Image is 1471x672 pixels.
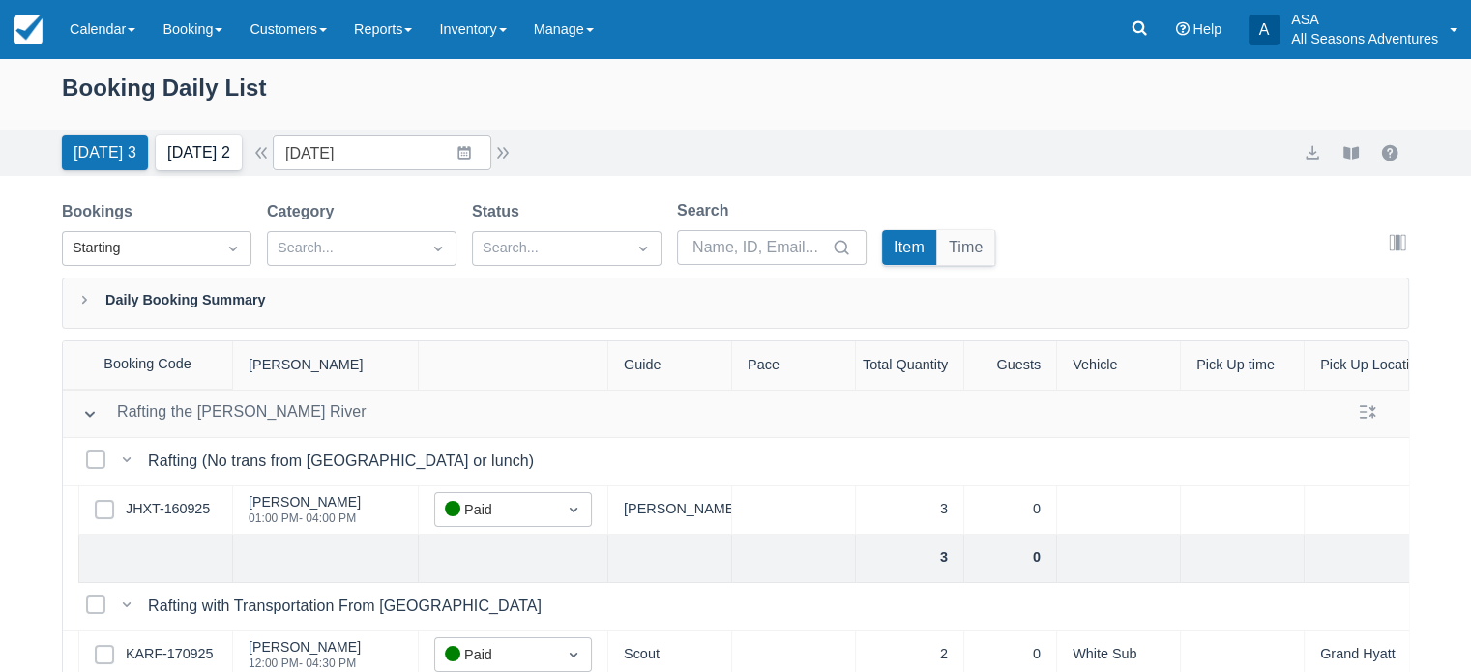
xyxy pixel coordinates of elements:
div: Total Quantity [856,341,964,390]
div: Pick Up time [1181,341,1305,390]
p: ASA [1291,10,1438,29]
div: A [1249,15,1280,45]
img: checkfront-main-nav-mini-logo.png [14,15,43,44]
div: [PERSON_NAME] [249,495,361,509]
div: [PERSON_NAME] [249,640,361,654]
a: JHXT-160925 [126,499,210,520]
div: Starting [73,238,206,259]
div: Pick Up Location [1305,341,1428,390]
div: 0 [964,535,1057,583]
div: 01:00 PM - 04:00 PM [249,512,361,524]
div: Paid [445,499,546,521]
a: KARF-170925 [126,644,213,665]
button: Time [937,230,995,265]
div: 12:00 PM - 04:30 PM [249,657,361,669]
button: Rafting the [PERSON_NAME] River [74,396,374,431]
div: 3 [856,486,964,535]
button: Item [882,230,936,265]
label: Status [472,200,527,223]
span: Dropdown icon [564,645,583,664]
button: [DATE] 3 [62,135,148,170]
div: Rafting with Transportation From [GEOGRAPHIC_DATA] [148,595,549,618]
div: 0 [964,486,1057,535]
label: Category [267,200,341,223]
div: Booking Code [63,341,233,389]
div: Vehicle [1057,341,1181,390]
div: 3 [856,535,964,583]
label: Search [677,199,736,222]
div: [PERSON_NAME] [233,341,419,390]
div: Paid [445,644,546,666]
div: Guide [608,341,732,390]
div: Daily Booking Summary [62,278,1409,329]
span: Dropdown icon [633,239,653,258]
span: Dropdown icon [223,239,243,258]
div: [PERSON_NAME] [608,486,732,535]
input: Name, ID, Email... [692,230,828,265]
button: [DATE] 2 [156,135,242,170]
button: export [1301,141,1324,164]
p: All Seasons Adventures [1291,29,1438,48]
label: Bookings [62,200,140,223]
div: Guests [964,341,1057,390]
div: Pace [732,341,856,390]
div: Rafting (No trans from [GEOGRAPHIC_DATA] or lunch) [148,450,542,473]
span: Dropdown icon [564,500,583,519]
i: Help [1175,22,1189,36]
span: Dropdown icon [428,239,448,258]
input: Date [273,135,491,170]
div: Booking Daily List [62,70,1409,126]
span: Help [1192,21,1221,37]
